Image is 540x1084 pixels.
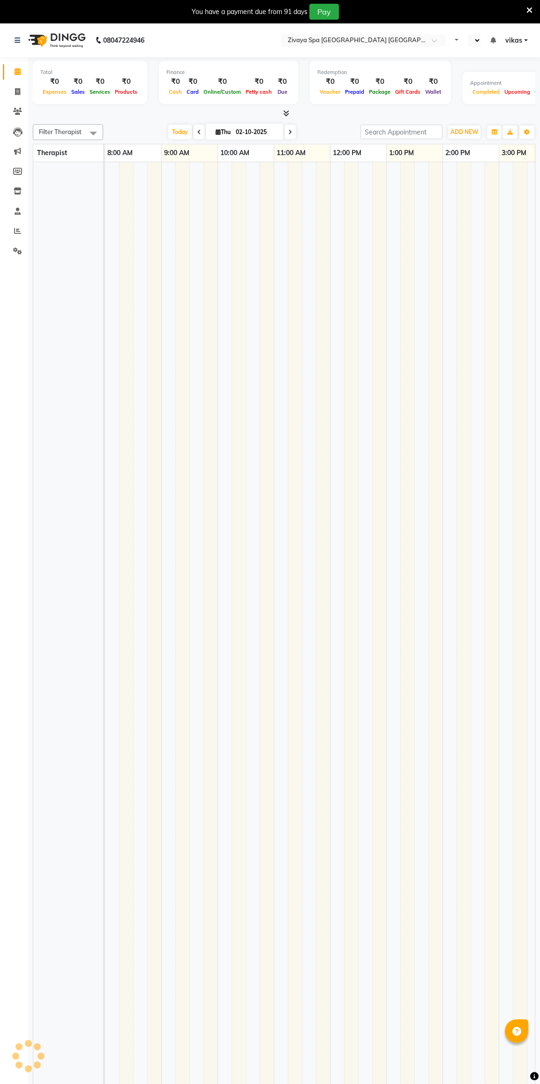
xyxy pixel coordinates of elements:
[309,4,339,20] button: Pay
[317,89,343,95] span: Voucher
[192,7,307,17] div: You have a payment due from 91 days
[360,125,442,139] input: Search Appointment
[69,89,87,95] span: Sales
[343,76,367,87] div: ₹0
[393,89,423,95] span: Gift Cards
[274,76,291,87] div: ₹0
[367,76,393,87] div: ₹0
[317,76,343,87] div: ₹0
[40,68,140,76] div: Total
[448,126,480,139] button: ADD NEW
[343,89,367,95] span: Prepaid
[166,76,184,87] div: ₹0
[112,89,140,95] span: Products
[87,89,112,95] span: Services
[218,146,252,160] a: 10:00 AM
[233,125,280,139] input: 2025-10-02
[166,68,291,76] div: Finance
[87,76,112,87] div: ₹0
[423,89,443,95] span: Wallet
[201,89,243,95] span: Online/Custom
[387,146,416,160] a: 1:00 PM
[443,146,472,160] a: 2:00 PM
[24,27,88,53] img: logo
[168,125,192,139] span: Today
[105,146,135,160] a: 8:00 AM
[40,76,69,87] div: ₹0
[330,146,364,160] a: 12:00 PM
[184,89,201,95] span: Card
[275,89,290,95] span: Due
[162,146,192,160] a: 9:00 AM
[423,76,443,87] div: ₹0
[112,76,140,87] div: ₹0
[470,89,502,95] span: Completed
[317,68,443,76] div: Redemption
[166,89,184,95] span: Cash
[450,128,478,135] span: ADD NEW
[69,76,87,87] div: ₹0
[39,128,82,135] span: Filter Therapist
[499,146,529,160] a: 3:00 PM
[201,76,243,87] div: ₹0
[103,27,144,53] b: 08047224946
[393,76,423,87] div: ₹0
[243,76,274,87] div: ₹0
[37,149,67,157] span: Therapist
[502,89,532,95] span: Upcoming
[274,146,308,160] a: 11:00 AM
[213,128,233,135] span: Thu
[243,89,274,95] span: Petty cash
[505,36,522,45] span: vikas
[40,89,69,95] span: Expenses
[184,76,201,87] div: ₹0
[367,89,393,95] span: Package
